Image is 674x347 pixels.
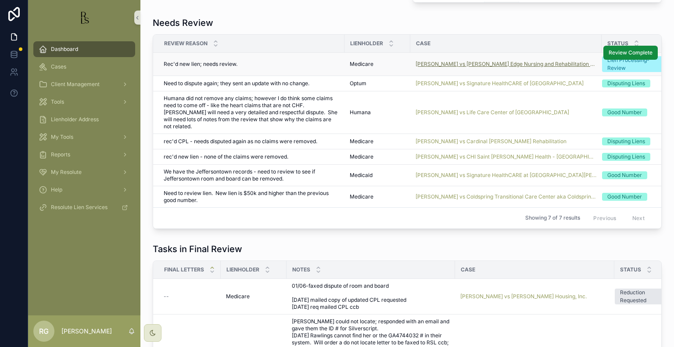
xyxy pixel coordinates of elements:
[416,80,596,87] a: [PERSON_NAME] vs Signature HealthCARE of [GEOGRAPHIC_DATA]
[164,40,208,47] span: Review Reason
[292,282,450,311] span: 01/06-faxed dispute of room and board [DATE] mailed copy of updated CPL requested [DATE] req mail...
[607,171,642,179] div: Good Number
[164,153,339,160] a: rec'd new lien - none of the claims were removed.
[164,266,204,273] span: Final Letters
[620,289,664,304] div: Reduction Requested
[602,137,663,145] a: Disputing Liens
[350,61,405,68] a: Medicare
[350,138,405,145] a: Medicare
[61,327,112,336] p: [PERSON_NAME]
[602,193,663,201] a: Good Number
[602,108,663,116] a: Good Number
[51,169,82,176] span: My Resolute
[416,80,584,87] a: [PERSON_NAME] vs Signature HealthCARE of [GEOGRAPHIC_DATA]
[226,293,250,300] span: Medicare
[164,61,339,68] a: Rec'd new lien; needs review.
[416,40,430,47] span: Case
[164,138,339,145] a: rec'd CPL - needs disputed again as no claims were removed.
[416,138,566,145] span: [PERSON_NAME] vs Cardinal [PERSON_NAME] Rehabilitation
[292,266,310,273] span: Notes
[350,40,383,47] span: Lienholder
[602,56,663,72] a: Lien Processing-Review
[350,153,405,160] a: Medicare
[607,193,642,201] div: Good Number
[525,214,580,221] span: Showing 7 of 7 results
[350,109,405,116] a: Humana
[416,172,596,179] a: [PERSON_NAME] vs Signature HealthCARE at [GEOGRAPHIC_DATA][PERSON_NAME] and [GEOGRAPHIC_DATA]
[77,11,91,25] img: App logo
[609,49,652,56] span: Review Complete
[460,293,587,300] a: [PERSON_NAME] vs [PERSON_NAME] Housing, Inc.
[607,108,642,116] div: Good Number
[416,138,596,145] a: [PERSON_NAME] vs Cardinal [PERSON_NAME] Rehabilitation
[51,46,78,53] span: Dashboard
[164,293,215,300] a: --
[39,326,49,336] span: RG
[33,112,135,127] a: Lienholder Address
[51,204,108,211] span: Resolute Lien Services
[461,266,475,273] span: Case
[350,61,373,68] span: Medicare
[33,164,135,180] a: My Resolute
[350,109,371,116] span: Humana
[153,243,242,255] h1: Tasks in Final Review
[602,171,663,179] a: Good Number
[164,168,339,182] span: We have the Jeffersontown records - need to review to see if Jeffersontown room and board can be ...
[33,41,135,57] a: Dashboard
[226,293,281,300] a: Medicare
[460,293,609,300] a: [PERSON_NAME] vs [PERSON_NAME] Housing, Inc.
[350,138,373,145] span: Medicare
[602,153,663,161] a: Disputing Liens
[33,76,135,92] a: Client Management
[226,266,259,273] span: Lienholder
[350,172,373,179] span: Medicaid
[416,193,596,200] a: [PERSON_NAME] vs Coldspring Transitional Care Center aka Coldspring of [GEOGRAPHIC_DATA]
[51,186,62,193] span: Help
[416,61,596,68] a: [PERSON_NAME] vs [PERSON_NAME] Edge Nursing and Rehabilitation Center
[607,40,628,47] span: Status
[350,80,405,87] a: Optum
[51,134,73,141] span: My Tools
[416,109,596,116] a: [PERSON_NAME] vs Life Care Center of [GEOGRAPHIC_DATA]
[615,289,670,304] a: Reduction Requested
[164,80,339,87] a: Need to dispute again; they sent an update with no change.
[153,17,213,29] h1: Needs Review
[603,46,658,60] button: Review Complete
[164,190,339,204] a: Need to review lien. New lien is $50k and higher than the previous good number.
[350,172,405,179] a: Medicaid
[33,182,135,198] a: Help
[164,95,339,130] a: Humana did not remove any claims; however I do think some claims need to come off - like the hear...
[51,98,64,105] span: Tools
[28,35,140,227] div: scrollable content
[416,109,569,116] a: [PERSON_NAME] vs Life Care Center of [GEOGRAPHIC_DATA]
[416,153,596,160] a: [PERSON_NAME] vs CHI Saint [PERSON_NAME] Health - [GEOGRAPHIC_DATA][PERSON_NAME]
[607,56,658,72] div: Lien Processing-Review
[350,193,373,200] span: Medicare
[33,147,135,163] a: Reports
[51,81,100,88] span: Client Management
[620,266,641,273] span: Status
[164,80,309,87] span: Need to dispute again; they sent an update with no change.
[164,138,317,145] span: rec'd CPL - needs disputed again as no claims were removed.
[33,94,135,110] a: Tools
[51,151,70,158] span: Reports
[607,80,645,87] div: Disputing Liens
[33,199,135,215] a: Resolute Lien Services
[607,153,645,161] div: Disputing Liens
[350,80,366,87] span: Optum
[350,153,373,160] span: Medicare
[164,293,169,300] span: --
[602,80,663,87] a: Disputing Liens
[51,63,66,70] span: Cases
[33,129,135,145] a: My Tools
